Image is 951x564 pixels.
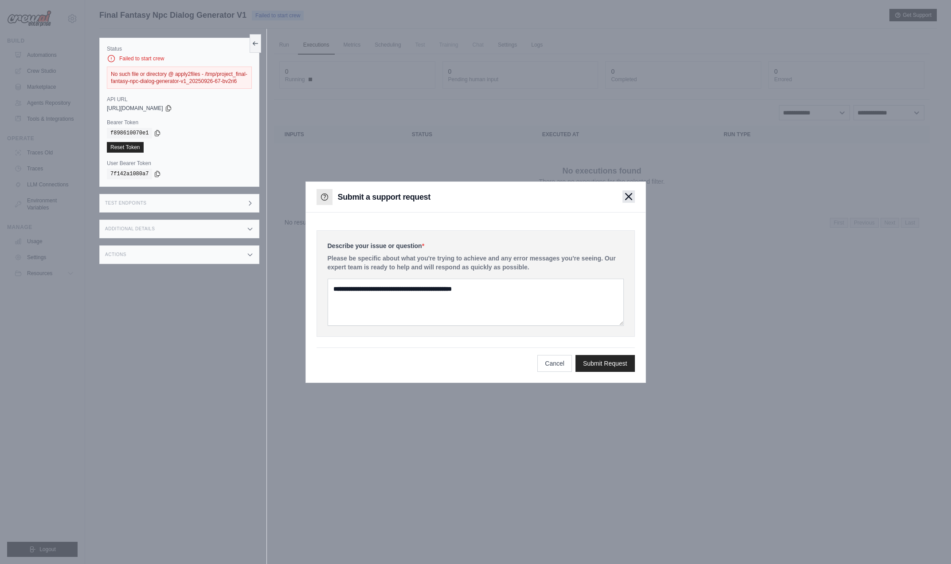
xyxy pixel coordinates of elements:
[107,160,252,167] label: User Bearer Token
[107,96,252,103] label: API URL
[105,226,155,232] h3: Additional Details
[105,252,126,257] h3: Actions
[537,355,572,372] button: Cancel
[575,355,635,372] button: Submit Request
[107,142,144,153] a: Reset Token
[107,45,252,52] label: Status
[107,169,152,179] code: 7f142a1080a7
[107,67,252,89] div: No such file or directory @ apply2files - /tmp/project_final-fantasy-npc-dialog-generator-v1_2025...
[105,201,147,206] h3: Test Endpoints
[107,119,252,126] label: Bearer Token
[338,191,430,203] h3: Submit a support request
[107,128,152,138] code: f898610070e1
[107,54,252,63] div: Failed to start crew
[328,254,624,272] p: Please be specific about what you're trying to achieve and any error messages you're seeing. Our ...
[328,241,624,250] label: Describe your issue or question
[107,105,163,112] span: [URL][DOMAIN_NAME]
